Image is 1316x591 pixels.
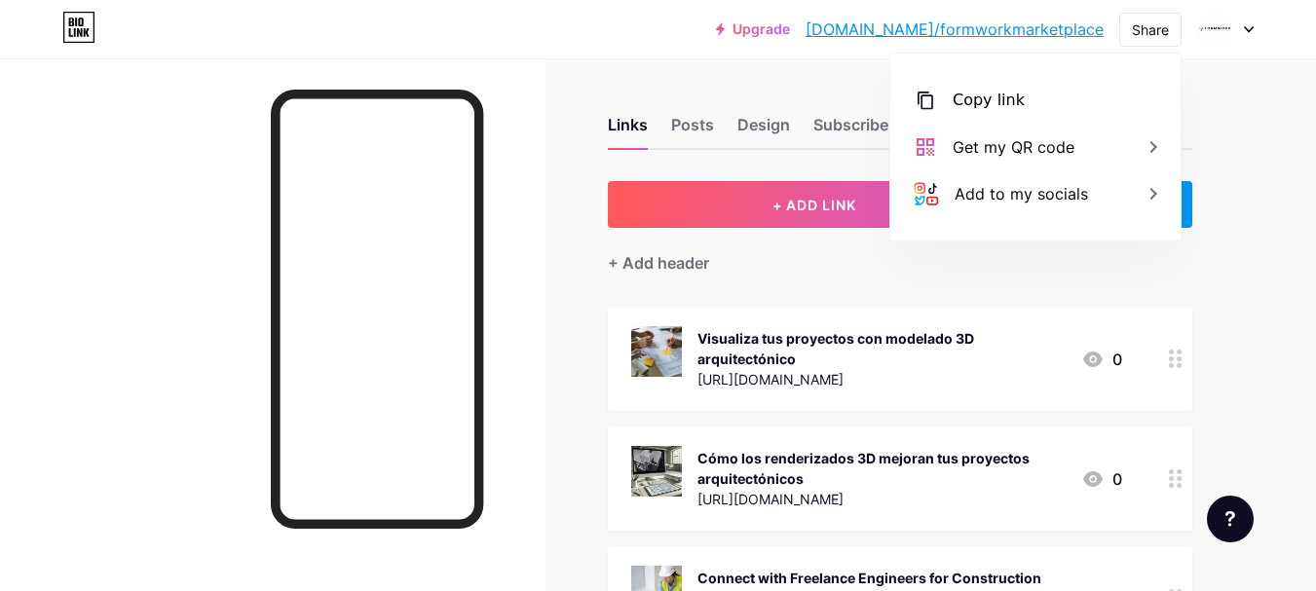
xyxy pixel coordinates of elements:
[1196,11,1233,48] img: formworkmarketplace
[631,446,682,497] img: Cómo los renderizados 3D mejoran tus proyectos arquitectónicos
[631,326,682,377] img: Visualiza tus proyectos con modelado 3D arquitectónico
[697,328,1066,369] div: Visualiza tus proyectos con modelado 3D arquitectónico
[1081,348,1122,371] div: 0
[1081,467,1122,491] div: 0
[697,489,1066,509] div: [URL][DOMAIN_NAME]
[953,89,1025,112] div: Copy link
[813,113,903,148] div: Subscribers
[955,182,1088,205] div: Add to my socials
[697,448,1066,489] div: Cómo los renderizados 3D mejoran tus proyectos arquitectónicos
[608,113,648,148] div: Links
[608,181,1022,228] button: + ADD LINK
[806,18,1104,41] a: [DOMAIN_NAME]/formworkmarketplace
[953,135,1074,159] div: Get my QR code
[716,21,790,37] a: Upgrade
[1132,19,1169,40] div: Share
[697,369,1066,389] div: [URL][DOMAIN_NAME]
[671,113,714,148] div: Posts
[737,113,790,148] div: Design
[772,197,856,213] span: + ADD LINK
[608,251,709,275] div: + Add header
